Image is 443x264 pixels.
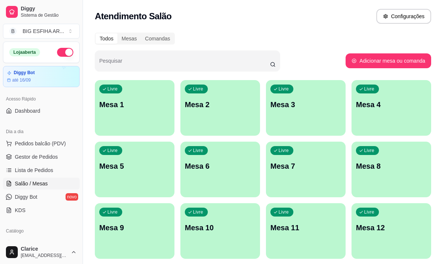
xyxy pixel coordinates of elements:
div: Loja aberta [9,48,40,56]
input: Pesquisar [99,60,270,67]
div: BIG ESFIHA AR ... [23,27,64,35]
p: Livre [193,148,203,154]
a: Produtos [3,237,80,249]
button: Select a team [3,24,80,39]
span: Salão / Mesas [15,180,48,187]
button: LivreMesa 5 [95,142,174,197]
button: Configurações [376,9,431,24]
button: LivreMesa 12 [352,203,431,259]
p: Livre [279,86,289,92]
p: Livre [193,86,203,92]
span: KDS [15,207,26,214]
a: Diggy Botaté 16/09 [3,66,80,87]
span: Diggy Bot [15,193,37,201]
p: Mesa 2 [185,99,256,110]
a: Diggy Botnovo [3,191,80,203]
a: Gestor de Pedidos [3,151,80,163]
p: Livre [364,86,374,92]
p: Mesa 5 [99,161,170,171]
span: Clarice [21,246,68,253]
article: Diggy Bot [14,70,35,76]
button: LivreMesa 7 [266,142,346,197]
p: Livre [107,209,118,215]
p: Mesa 8 [356,161,427,171]
button: Alterar Status [57,48,73,57]
a: Salão / Mesas [3,178,80,189]
button: Pedidos balcão (PDV) [3,138,80,149]
div: Dia a dia [3,126,80,138]
article: até 16/09 [12,77,31,83]
div: Comandas [141,33,174,44]
p: Mesa 9 [99,222,170,233]
div: Acesso Rápido [3,93,80,105]
div: Catálogo [3,225,80,237]
p: Mesa 1 [99,99,170,110]
span: Diggy [21,6,77,12]
button: LivreMesa 6 [180,142,260,197]
p: Mesa 6 [185,161,256,171]
p: Livre [107,86,118,92]
a: Dashboard [3,105,80,117]
div: Todos [96,33,117,44]
span: [EMAIL_ADDRESS][DOMAIN_NAME] [21,253,68,258]
span: Dashboard [15,107,40,115]
h2: Atendimento Salão [95,10,171,22]
button: Clarice[EMAIL_ADDRESS][DOMAIN_NAME] [3,243,80,261]
button: LivreMesa 9 [95,203,174,259]
p: Livre [279,209,289,215]
p: Mesa 7 [270,161,341,171]
p: Livre [364,148,374,154]
button: LivreMesa 4 [352,80,431,136]
button: LivreMesa 3 [266,80,346,136]
button: Adicionar mesa ou comanda [346,53,431,68]
p: Mesa 11 [270,222,341,233]
div: Mesas [117,33,141,44]
button: LivreMesa 2 [180,80,260,136]
span: Sistema de Gestão [21,12,77,18]
p: Livre [279,148,289,154]
p: Mesa 4 [356,99,427,110]
a: Lista de Pedidos [3,164,80,176]
p: Livre [364,209,374,215]
span: Lista de Pedidos [15,166,53,174]
p: Mesa 12 [356,222,427,233]
a: KDS [3,204,80,216]
p: Mesa 3 [270,99,341,110]
span: Gestor de Pedidos [15,153,58,161]
button: LivreMesa 10 [180,203,260,259]
p: Livre [193,209,203,215]
span: B [9,27,17,35]
p: Mesa 10 [185,222,256,233]
button: LivreMesa 1 [95,80,174,136]
a: DiggySistema de Gestão [3,3,80,21]
button: LivreMesa 11 [266,203,346,259]
button: LivreMesa 8 [352,142,431,197]
span: Pedidos balcão (PDV) [15,140,66,147]
span: Produtos [15,239,36,247]
p: Livre [107,148,118,154]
